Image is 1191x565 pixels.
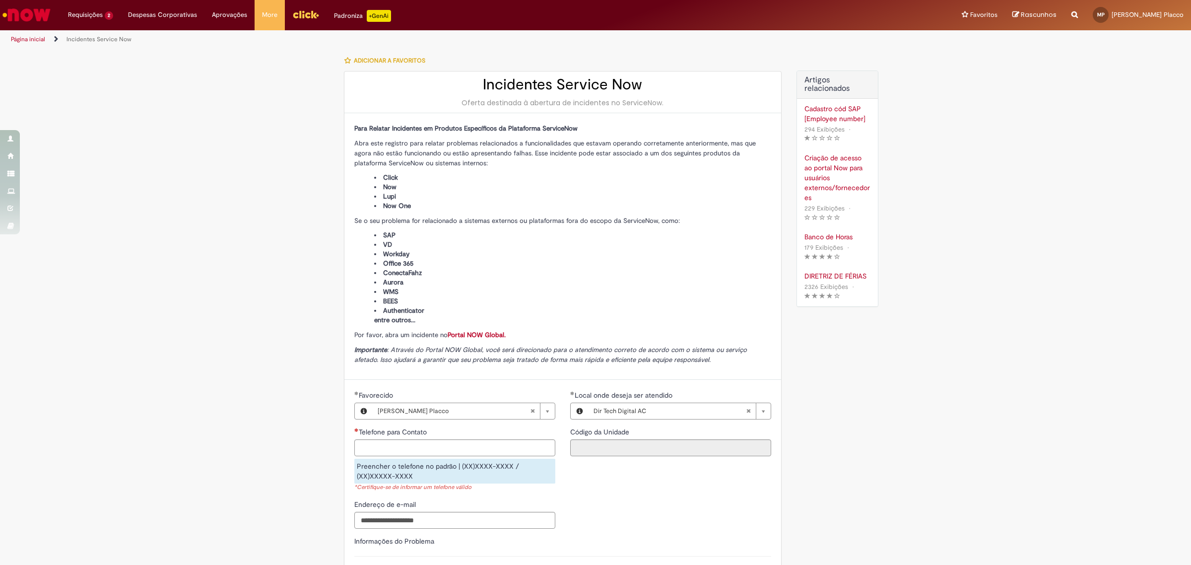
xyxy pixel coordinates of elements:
[570,427,631,436] span: Somente leitura - Código da Unidade
[292,7,319,22] img: click_logo_yellow_360x200.png
[383,278,403,286] span: Aurora
[1021,10,1057,19] span: Rascunhos
[354,346,387,354] strong: Importante
[383,240,392,249] span: VD
[383,183,397,191] span: Now
[804,282,848,291] span: 2326 Exibições
[66,35,132,43] a: Incidentes Service Now
[378,403,530,419] span: [PERSON_NAME] Placco
[354,484,555,492] div: *Certifique-se de informar um telefone válido
[383,287,398,296] span: WMS
[354,512,555,529] input: Endereço de e-mail
[804,271,870,281] a: DIRETRIZ DE FÉRIAS
[1,5,52,25] img: ServiceNow
[354,428,359,432] span: Necessários
[594,403,746,419] span: Dir Tech Digital AC
[575,391,674,400] span: Necessários - Local onde deseja ser atendido
[344,50,431,71] button: Adicionar a Favoritos
[383,259,413,268] span: Office 365
[804,204,845,212] span: 229 Exibições
[262,10,277,20] span: More
[383,269,422,277] span: ConectaFahz
[804,125,845,134] span: 294 Exibições
[373,403,555,419] a: [PERSON_NAME] PlaccoLimpar campo Favorecido
[354,139,756,167] span: Abra este registro para relatar problemas relacionados a funcionalidades que estavam operando cor...
[374,316,415,324] span: entre outros...
[354,459,555,484] div: Preencher o telefone no padrão | (XX)XXXX-XXXX / (XX)XXXXX-XXXX
[845,241,851,254] span: •
[804,243,843,252] span: 179 Exibições
[383,231,396,239] span: SAP
[212,10,247,20] span: Aprovações
[589,403,771,419] a: Dir Tech Digital ACLimpar campo Local onde deseja ser atendido
[7,30,787,49] ul: Trilhas de página
[570,391,575,395] span: Obrigatório Preenchido
[354,346,747,364] span: : Através do Portal NOW Global, você será direcionado para o atendimento correto de acordo com o ...
[804,153,870,203] a: Criação de acesso ao portal Now para usuários externos/fornecedores
[1012,10,1057,20] a: Rascunhos
[11,35,45,43] a: Página inicial
[1097,11,1105,18] span: MP
[383,202,411,210] span: Now One
[367,10,391,22] p: +GenAi
[383,173,398,182] span: Click
[354,124,578,133] span: Para Relatar Incidentes em Produtos Específicos da Plataforma ServiceNow
[448,331,506,339] a: Portal NOW Global.
[128,10,197,20] span: Despesas Corporativas
[359,391,395,400] span: Favorecido, Matheus Moris Placco
[383,250,409,258] span: Workday
[571,403,589,419] button: Local onde deseja ser atendido, Visualizar este registro Dir Tech Digital AC
[68,10,103,20] span: Requisições
[804,104,870,124] a: Cadastro cód SAP [Employee number]
[354,331,506,339] span: Por favor, abra um incidente no
[354,98,771,108] div: Oferta destinada à abertura de incidentes no ServiceNow.
[570,427,631,437] label: Somente leitura - Código da Unidade
[383,306,424,315] span: Authenticator
[359,427,429,436] span: Telefone para Contato
[354,391,359,395] span: Obrigatório Preenchido
[570,439,771,456] input: Código da Unidade
[105,11,113,20] span: 2
[334,10,391,22] div: Padroniza
[847,202,853,215] span: •
[354,537,434,546] label: Informações do Problema
[847,123,853,136] span: •
[1112,10,1184,19] span: [PERSON_NAME] Placco
[354,439,555,456] input: Telefone para Contato
[383,297,398,305] span: BEES
[383,192,396,201] span: Lupi
[850,280,856,293] span: •
[741,403,756,419] abbr: Limpar campo Local onde deseja ser atendido
[354,57,425,65] span: Adicionar a Favoritos
[354,216,680,225] span: Se o seu problema for relacionado a sistemas externos ou plataformas fora do escopo da ServiceNow...
[354,500,418,509] span: Endereço de e-mail
[354,76,771,93] h2: Incidentes Service Now
[804,76,870,93] h3: Artigos relacionados
[525,403,540,419] abbr: Limpar campo Favorecido
[804,232,870,242] a: Banco de Horas
[970,10,997,20] span: Favoritos
[355,403,373,419] button: Favorecido, Visualizar este registro Matheus Moris Placco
